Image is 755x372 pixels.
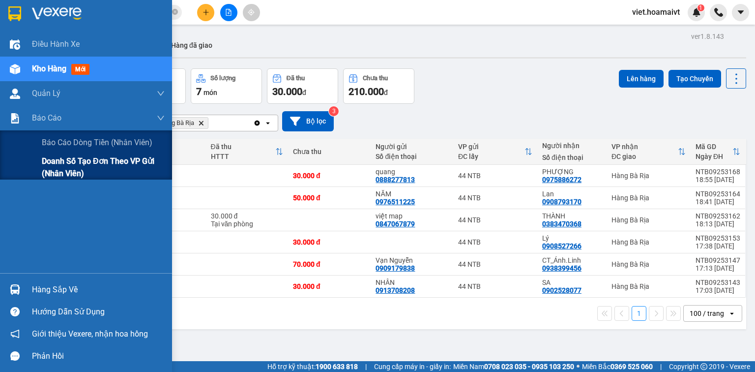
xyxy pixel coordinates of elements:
th: Toggle SortBy [453,139,537,165]
div: NTB09253147 [696,256,740,264]
div: NTB09253153 [696,234,740,242]
div: Vạn Nguyễn [376,256,448,264]
div: 17:38 [DATE] [696,242,740,250]
div: quang [376,168,448,176]
sup: 1 [697,4,704,11]
svg: open [728,310,736,317]
div: NHÂN [376,279,448,286]
sup: 3 [329,106,339,116]
div: 0909179838 [376,264,415,272]
span: 210.000 [348,86,384,97]
div: ĐC lấy [458,153,524,160]
div: Lý [542,234,602,242]
span: notification [10,329,20,339]
li: Hoa Mai [5,5,143,24]
div: 18:55 [DATE] [696,176,740,184]
div: việt map [376,212,448,220]
div: Hàng Bà Rịa [611,194,686,202]
div: VP gửi [458,143,524,151]
th: Toggle SortBy [607,139,691,165]
span: message [10,351,20,361]
span: close-circle [172,9,178,15]
div: 18:13 [DATE] [696,220,740,228]
div: 0938399456 [542,264,581,272]
div: Chưa thu [363,75,388,82]
span: Kho hàng [32,64,66,73]
button: aim [243,4,260,21]
input: Selected Hàng Bà Rịa. [210,118,211,128]
div: NTB09253168 [696,168,740,176]
div: 0913708208 [376,286,415,294]
span: question-circle [10,307,20,316]
div: 30.000 đ [293,238,366,246]
th: Toggle SortBy [691,139,745,165]
div: 0888277813 [376,176,415,184]
div: 44 NTB [458,172,532,180]
span: 1 [699,4,702,11]
svg: open [264,119,272,127]
div: Hàng Bà Rịa [611,260,686,268]
div: 0975886272 [542,176,581,184]
span: 30.000 [272,86,302,97]
div: Đã thu [287,75,305,82]
div: Ngày ĐH [696,153,732,160]
div: 44 NTB [458,260,532,268]
div: Mã GD [696,143,732,151]
div: THÀNH [542,212,602,220]
img: warehouse-icon [10,284,20,295]
div: 18:41 [DATE] [696,198,740,206]
span: Doanh số tạo đơn theo VP gửi (nhân viên) [42,155,165,180]
strong: 1900 633 818 [316,363,358,371]
span: caret-down [736,8,745,17]
span: down [157,90,165,97]
svg: Clear all [253,119,261,127]
button: Số lượng7món [191,68,262,104]
span: copyright [700,363,707,370]
span: | [365,361,367,372]
img: solution-icon [10,113,20,124]
img: logo.jpg [5,5,39,39]
span: environment [68,55,75,62]
span: | [660,361,662,372]
div: 44 NTB [458,238,532,246]
span: mới [71,64,89,75]
div: Đã thu [211,143,276,151]
div: 100 / trang [690,309,724,318]
span: down [157,114,165,122]
span: Hàng Bà Rịa [160,119,194,127]
img: warehouse-icon [10,89,20,99]
div: Số điện thoại [542,154,602,161]
span: plus [203,9,209,16]
div: 44 NTB [458,282,532,290]
img: phone-icon [714,8,723,17]
span: environment [5,55,12,62]
img: icon-new-feature [692,8,701,17]
span: Báo cáo [32,112,61,124]
button: Lên hàng [619,70,664,88]
li: VP 44 NTB [5,42,68,53]
button: file-add [220,4,237,21]
span: ⚪️ [577,365,580,369]
div: 30.000 đ [293,172,366,180]
div: 17:13 [DATE] [696,264,740,272]
div: Hàng Bà Rịa [611,172,686,180]
span: Quản Lý [32,87,60,99]
span: Hỗ trợ kỹ thuật: [267,361,358,372]
button: Hàng đã giao [163,33,220,57]
div: 0383470368 [542,220,581,228]
button: Bộ lọc [282,111,334,131]
button: plus [197,4,214,21]
span: Cung cấp máy in - giấy in: [374,361,451,372]
div: HTTT [211,153,276,160]
strong: 0369 525 060 [610,363,653,371]
span: món [203,89,217,96]
div: 44 NTB [458,216,532,224]
div: Hàng sắp về [32,282,165,297]
div: 70.000 đ [293,260,366,268]
span: viet.hoamaivt [624,6,688,18]
div: NTB09253143 [696,279,740,286]
span: Điều hành xe [32,38,80,50]
img: logo-vxr [8,6,21,21]
span: close-circle [172,8,178,17]
div: 30.000 đ [211,212,284,220]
